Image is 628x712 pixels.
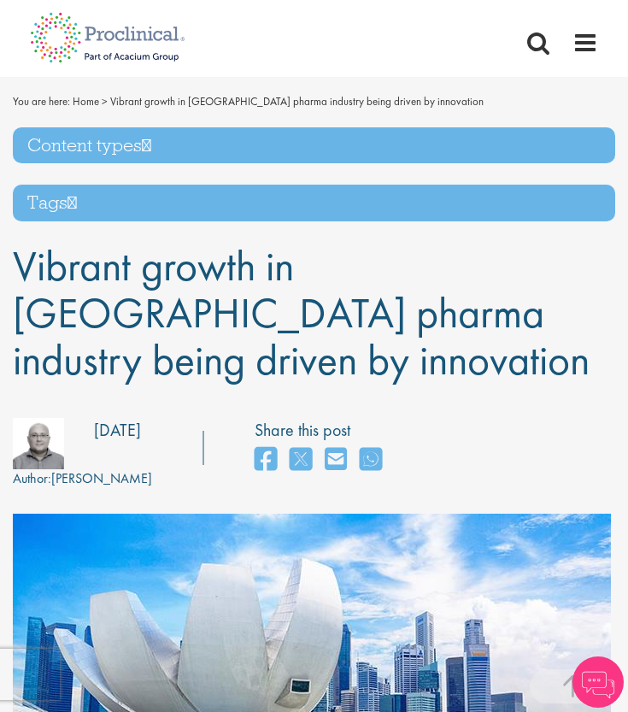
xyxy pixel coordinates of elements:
[13,127,615,164] h3: Content types
[290,442,312,479] a: share on twitter
[13,418,64,469] img: 7c47c508-af98-4fec-eef6-08d5a473185b
[13,469,51,487] span: Author:
[255,442,277,479] a: share on facebook
[13,238,590,387] span: Vibrant growth in [GEOGRAPHIC_DATA] pharma industry being driven by innovation
[325,442,347,479] a: share on email
[360,442,382,479] a: share on whats app
[572,656,624,708] img: Chatbot
[13,94,70,109] span: You are here:
[13,469,152,489] div: [PERSON_NAME]
[13,185,615,221] h3: Tags
[255,418,390,443] label: Share this post
[94,418,141,443] div: [DATE]
[110,94,484,109] span: Vibrant growth in [GEOGRAPHIC_DATA] pharma industry being driven by innovation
